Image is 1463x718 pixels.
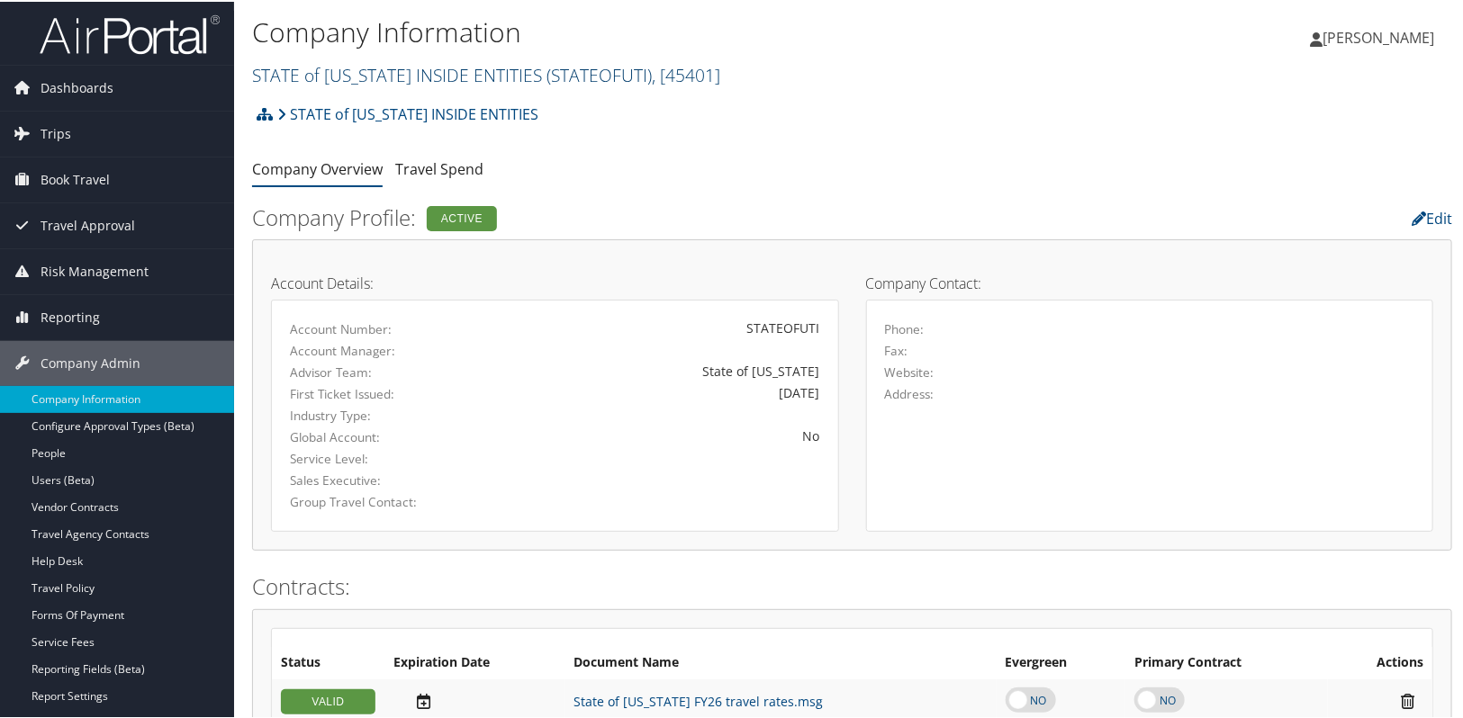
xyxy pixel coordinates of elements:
img: airportal-logo.png [40,12,220,54]
label: Global Account: [290,426,448,444]
div: Add/Edit Date [393,690,555,709]
div: State of [US_STATE] [475,360,819,379]
span: Trips [41,110,71,155]
label: Sales Executive: [290,470,448,488]
h2: Company Profile: [252,201,1043,231]
label: Address: [885,383,935,401]
th: Status [272,645,384,678]
div: [DATE] [475,381,819,400]
span: Travel Approval [41,202,135,247]
label: Industry Type: [290,405,448,423]
div: Active [427,204,497,229]
label: Phone: [885,319,925,337]
th: Expiration Date [384,645,564,678]
label: Website: [885,362,935,380]
h4: Account Details: [271,274,839,289]
span: Dashboards [41,64,113,109]
a: Edit [1412,207,1452,227]
span: Risk Management [41,247,149,292]
label: Service Level: [290,448,448,466]
div: VALID [281,687,375,713]
div: No [475,425,819,444]
span: , [ 45401 ] [652,61,720,85]
span: [PERSON_NAME] [1323,26,1434,46]
th: Document Name [564,645,997,678]
th: Actions [1328,645,1432,678]
a: [PERSON_NAME] [1310,9,1452,63]
span: Book Travel [41,156,110,201]
h2: Contracts: [252,570,1452,600]
div: STATEOFUTI [475,317,819,336]
label: Account Manager: [290,340,448,358]
span: Reporting [41,293,100,338]
label: Fax: [885,340,908,358]
a: STATE of [US_STATE] INSIDE ENTITIES [252,61,720,85]
span: Company Admin [41,339,140,384]
h4: Company Contact: [866,274,1434,289]
label: Group Travel Contact: [290,491,448,509]
label: Account Number: [290,319,448,337]
span: ( STATEOFUTI ) [546,61,652,85]
a: STATE of [US_STATE] INSIDE ENTITIES [277,94,538,130]
label: First Ticket Issued: [290,383,448,401]
i: Remove Contract [1392,690,1423,709]
th: Primary Contract [1125,645,1327,678]
label: Advisor Team: [290,362,448,380]
h1: Company Information [252,12,1052,49]
a: Travel Spend [395,157,483,177]
a: State of [US_STATE] FY26 travel rates.msg [573,691,823,708]
a: Company Overview [252,157,383,177]
th: Evergreen [997,645,1126,678]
